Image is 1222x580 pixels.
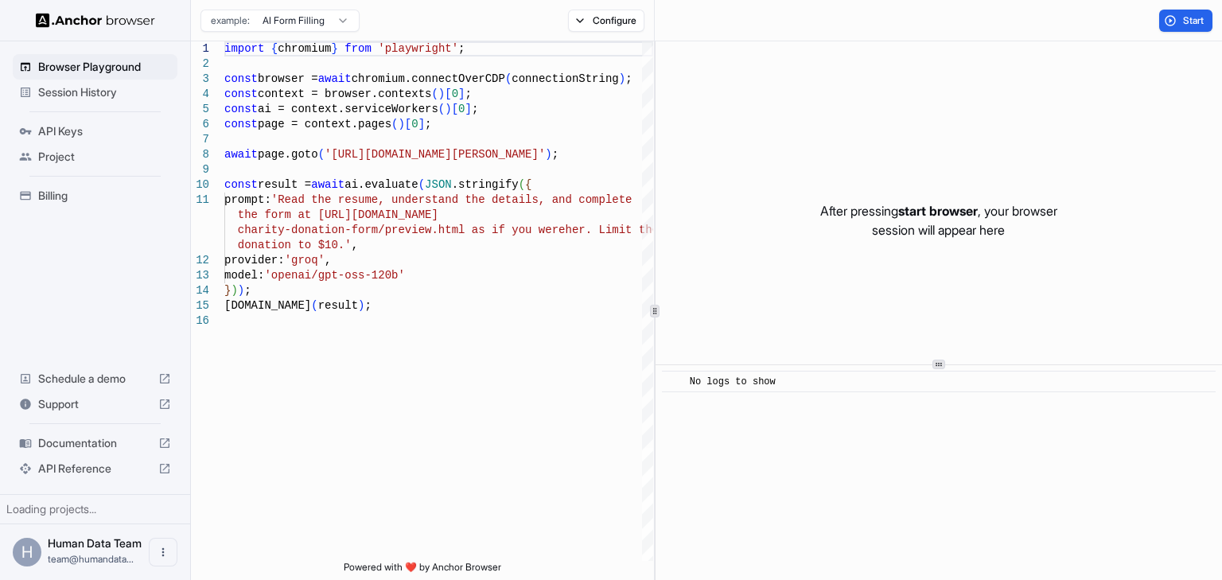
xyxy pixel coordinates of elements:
[258,178,311,191] span: result =
[13,366,177,391] div: Schedule a demo
[411,118,418,130] span: 0
[311,178,344,191] span: await
[224,148,258,161] span: await
[258,103,438,115] span: ai = context.serviceWorkers
[568,10,645,32] button: Configure
[224,254,285,267] span: provider:
[191,87,209,102] div: 4
[898,203,978,219] span: start browser
[224,103,258,115] span: const
[13,54,177,80] div: Browser Playground
[398,118,404,130] span: )
[458,103,465,115] span: 0
[271,193,605,206] span: 'Read the resume, understand the details, and comp
[344,178,418,191] span: ai.evaluate
[38,435,152,451] span: Documentation
[512,72,618,85] span: connectionString
[318,148,325,161] span: (
[191,313,209,329] div: 16
[13,391,177,417] div: Support
[191,102,209,117] div: 5
[271,42,278,55] span: {
[465,88,471,100] span: ;
[191,253,209,268] div: 12
[505,72,512,85] span: (
[258,88,431,100] span: context = browser.contexts
[670,374,678,390] span: ​
[405,118,411,130] span: [
[278,42,331,55] span: chromium
[472,103,478,115] span: ;
[224,88,258,100] span: const
[38,149,171,165] span: Project
[238,284,244,297] span: )
[13,144,177,169] div: Project
[38,371,152,387] span: Schedule a demo
[13,430,177,456] div: Documentation
[325,254,331,267] span: ,
[331,42,337,55] span: }
[378,42,458,55] span: 'playwright'
[191,117,209,132] div: 6
[458,42,465,55] span: ;
[458,88,465,100] span: ]
[38,84,171,100] span: Session History
[48,553,134,565] span: team@humandata.dev
[13,119,177,144] div: API Keys
[244,284,251,297] span: ;
[452,178,519,191] span: .stringify
[352,72,505,85] span: chromium.connectOverCDP
[311,299,317,312] span: (
[452,88,458,100] span: 0
[191,298,209,313] div: 15
[619,72,625,85] span: )
[418,178,425,191] span: (
[191,177,209,193] div: 10
[38,461,152,477] span: API Reference
[605,193,632,206] span: lete
[191,72,209,87] div: 3
[191,56,209,72] div: 2
[224,299,311,312] span: [DOMAIN_NAME]
[191,268,209,283] div: 13
[224,178,258,191] span: const
[231,284,237,297] span: )
[820,201,1057,239] p: After pressing , your browser session will appear here
[545,148,551,161] span: )
[391,118,398,130] span: (
[224,193,271,206] span: prompt:
[191,193,209,208] div: 11
[285,254,325,267] span: 'groq'
[318,299,358,312] span: result
[344,42,372,55] span: from
[465,103,471,115] span: ]
[38,188,171,204] span: Billing
[425,118,431,130] span: ;
[6,501,184,517] div: Loading projects...
[191,147,209,162] div: 8
[13,80,177,105] div: Session History
[238,224,566,236] span: charity-donation-form/preview.html as if you were
[425,178,452,191] span: JSON
[625,72,632,85] span: ;
[364,299,371,312] span: ;
[318,72,352,85] span: await
[211,14,250,27] span: example:
[149,538,177,566] button: Open menu
[191,162,209,177] div: 9
[445,88,451,100] span: [
[438,88,445,100] span: )
[191,41,209,56] div: 1
[1159,10,1212,32] button: Start
[431,88,438,100] span: (
[224,72,258,85] span: const
[224,269,264,282] span: model:
[358,299,364,312] span: )
[224,42,264,55] span: import
[525,178,531,191] span: {
[191,283,209,298] div: 14
[48,536,142,550] span: Human Data Team
[690,376,776,387] span: No logs to show
[191,132,209,147] div: 7
[258,72,318,85] span: browser =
